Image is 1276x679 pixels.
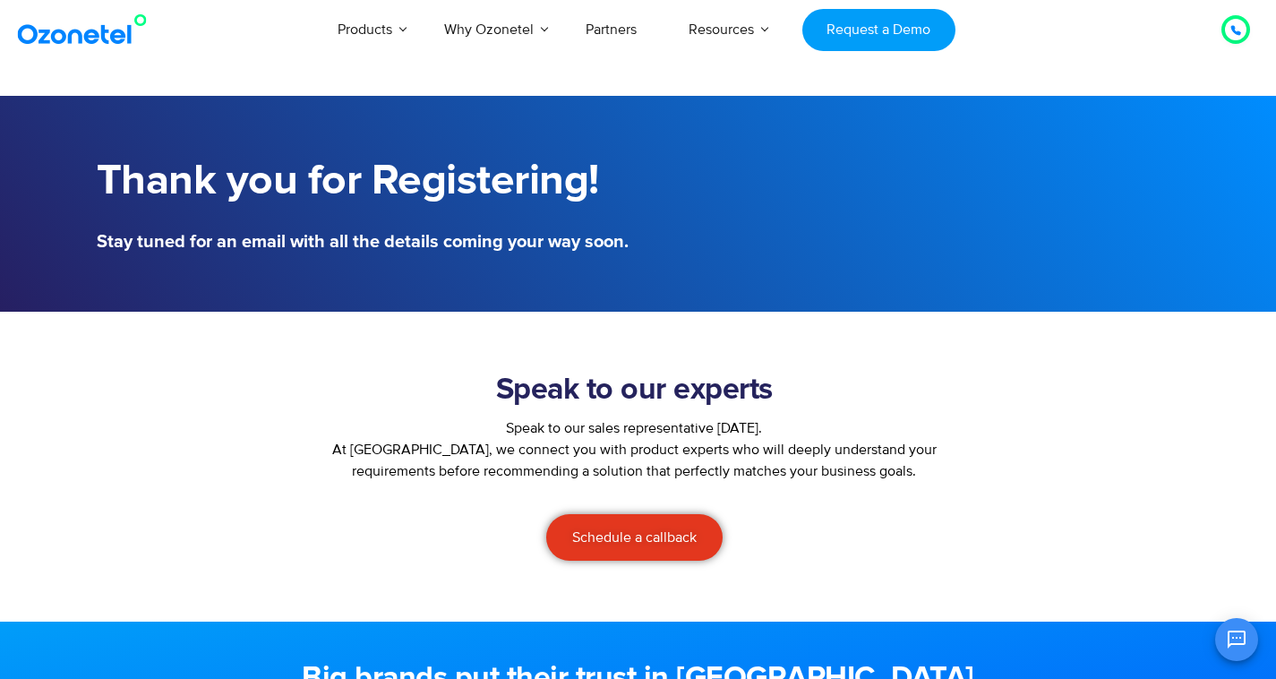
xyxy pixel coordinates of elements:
[97,157,629,206] h1: Thank you for Registering!
[317,373,953,408] h2: Speak to our experts
[317,417,953,439] div: Speak to our sales representative [DATE].
[1215,618,1258,661] button: Open chat
[546,514,723,561] a: Schedule a callback
[317,439,953,482] p: At [GEOGRAPHIC_DATA], we connect you with product experts who will deeply understand your require...
[572,530,697,545] span: Schedule a callback
[97,233,629,251] h5: Stay tuned for an email with all the details coming your way soon.
[802,9,955,51] a: Request a Demo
